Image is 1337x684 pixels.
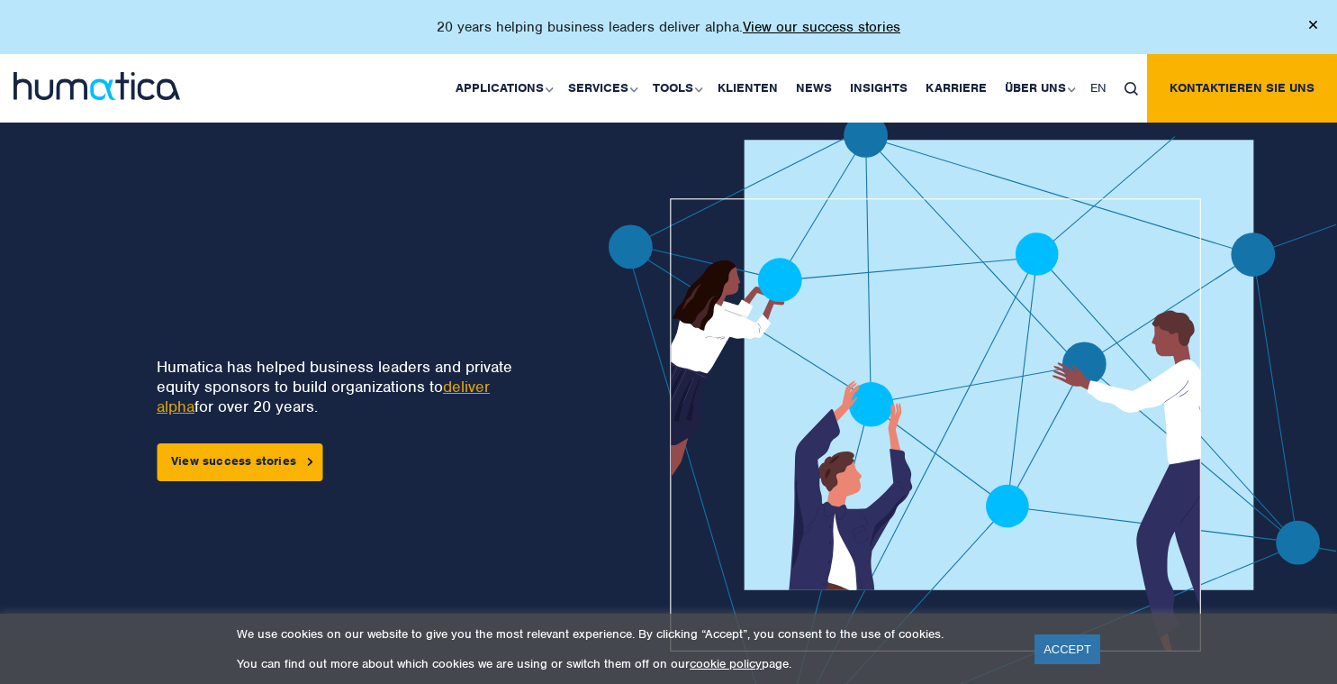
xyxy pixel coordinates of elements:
[559,54,644,123] a: Services
[437,18,900,36] p: 20 years helping business leaders deliver alpha.
[1090,80,1107,96] span: EN
[996,54,1081,123] a: Über uns
[14,72,180,100] img: logo
[157,357,548,416] p: Humatica has helped business leaders and private equity sponsors to build organizations to for ov...
[644,54,709,123] a: Tools
[157,443,322,481] a: View success stories
[157,377,490,416] a: deliver alpha
[237,626,1012,642] p: We use cookies on our website to give you the most relevant experience. By clicking “Accept”, you...
[237,656,1012,671] p: You can find out more about which cookies we are using or switch them off on our page.
[1147,54,1337,123] a: Kontaktieren Sie uns
[917,54,996,123] a: Karriere
[447,54,559,123] a: Applications
[690,656,762,671] a: cookie policy
[841,54,917,123] a: Insights
[1081,54,1116,123] a: EN
[787,54,841,123] a: News
[1034,634,1100,664] a: ACCEPT
[743,18,900,36] a: View our success stories
[307,458,312,466] img: arrowicon
[709,54,787,123] a: Klienten
[1125,82,1138,96] img: search_icon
